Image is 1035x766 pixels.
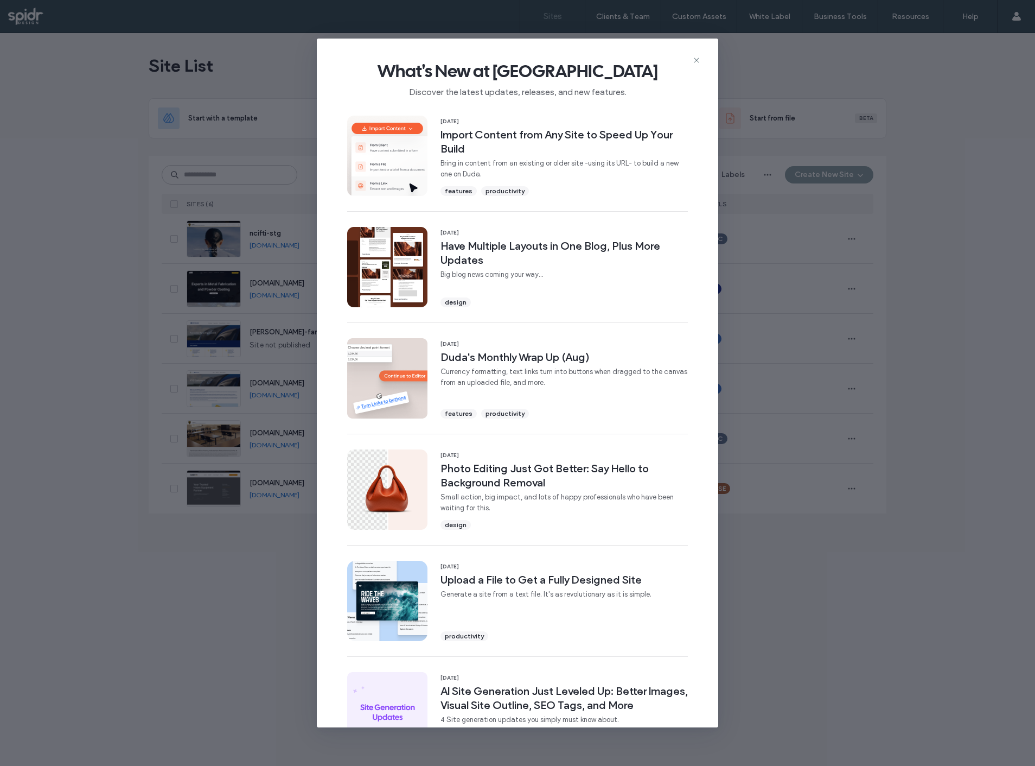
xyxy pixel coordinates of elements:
span: design [445,520,467,530]
span: Photo Editing Just Got Better: Say Hello to Background Removal [440,461,688,490]
span: AI Site Generation Just Leveled Up: Better Images, Visual Site Outline, SEO Tags, and More [440,684,688,712]
span: design [445,297,467,307]
span: [DATE] [440,118,688,125]
span: [DATE] [440,452,688,459]
span: Duda's Monthly Wrap Up (Aug) [440,350,688,364]
span: productivity [445,631,484,641]
span: Currency formatting, text links turn into buttons when dragged to the canvas from an uploaded fil... [440,366,688,388]
span: Upload a File to Get a Fully Designed Site [440,573,651,587]
span: What's New at [GEOGRAPHIC_DATA] [334,60,701,82]
span: Small action, big impact, and lots of happy professionals who have been waiting for this. [440,492,688,514]
span: Bring in content from an existing or older site -using its URL- to build a new one on Duda. [440,158,688,180]
span: Big blog news coming your way... [440,269,688,280]
span: features [445,409,472,419]
span: productivity [485,409,525,419]
span: Discover the latest updates, releases, and new features. [334,82,701,98]
span: [DATE] [440,340,688,348]
span: [DATE] [440,229,688,237]
span: [DATE] [440,563,651,571]
span: productivity [485,186,525,196]
span: Import Content from Any Site to Speed Up Your Build [440,128,688,156]
span: [DATE] [440,674,688,682]
span: Have Multiple Layouts in One Blog, Plus More Updates [440,239,688,267]
span: 4 Site generation updates you simply must know about. [440,714,688,725]
span: Generate a site from a text file. It's as revolutionary as it is simple. [440,589,651,600]
span: features [445,186,472,196]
